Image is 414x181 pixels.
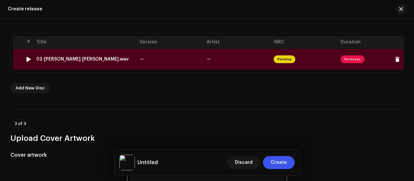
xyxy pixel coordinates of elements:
th: Artist [204,36,271,49]
h5: Untitled [137,159,158,166]
h5: Cover artwork [10,151,117,159]
span: — [140,57,144,62]
span: Create [271,156,287,169]
span: Discard [235,156,253,169]
img: 0353eb03-9fb9-47d8-92f6-4c0ff3b00502 [119,155,135,170]
button: Create [263,156,295,169]
th: Version [137,36,204,49]
span: Pending [274,55,295,63]
div: 02-Sakib-Suno Ogo Ruposhi.wav [36,57,129,62]
th: Duration [338,36,405,49]
th: Title [34,36,137,49]
span: Fix Issues [341,55,365,63]
th: ISRC [271,36,338,49]
span: — [207,57,211,62]
button: Discard [227,156,260,169]
h3: Upload Cover Artwork [10,133,404,143]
